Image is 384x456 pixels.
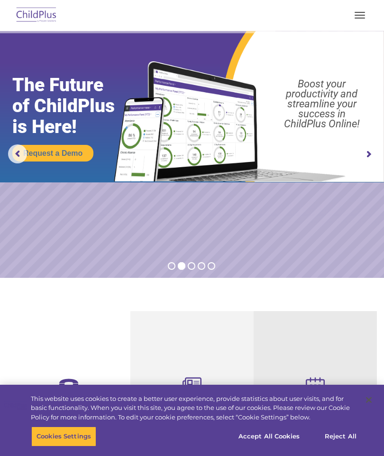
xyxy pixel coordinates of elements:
[31,394,357,422] div: This website uses cookies to create a better user experience, provide statistics about user visit...
[358,389,379,410] button: Close
[12,75,135,137] rs-layer: The Future of ChildPlus is Here!
[265,79,379,129] rs-layer: Boost your productivity and streamline your success in ChildPlus Online!
[233,427,305,446] button: Accept All Cookies
[12,145,93,161] a: Request a Demo
[14,4,59,27] img: ChildPlus by Procare Solutions
[311,427,370,446] button: Reject All
[31,427,96,446] button: Cookies Settings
